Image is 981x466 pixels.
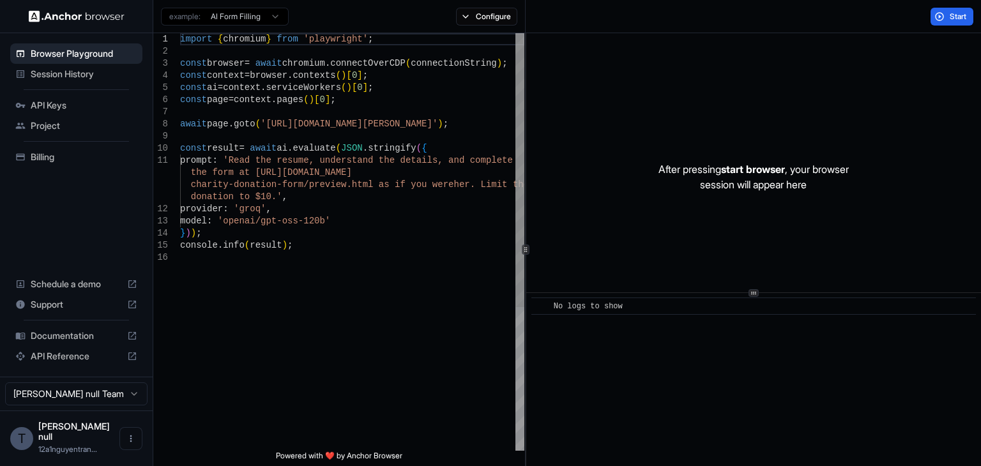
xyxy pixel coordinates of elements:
span: const [180,58,207,68]
span: her. Limit the [453,179,529,190]
div: Documentation [10,326,142,346]
span: ( [245,240,250,250]
span: ( [406,58,411,68]
span: Documentation [31,329,122,342]
span: ( [303,94,308,105]
span: '[URL][DOMAIN_NAME][PERSON_NAME]' [261,119,437,129]
span: Powered with ❤️ by Anchor Browser [276,451,402,466]
div: 4 [153,70,168,82]
div: API Keys [10,95,142,116]
span: . [363,143,368,153]
span: const [180,82,207,93]
span: . [229,119,234,129]
div: T [10,427,33,450]
span: charity-donation-form/preview.html as if you were [191,179,454,190]
span: ) [191,228,196,238]
span: 12a1nguyentranthienphu2023@gmail.com [38,444,97,454]
span: 'Read the resume, understand the details, and comp [223,155,491,165]
span: await [255,58,282,68]
div: 6 [153,94,168,106]
span: chromium [223,34,266,44]
div: API Reference [10,346,142,366]
span: result [250,240,282,250]
span: 'groq' [234,204,266,214]
span: } [180,228,185,238]
span: . [271,94,277,105]
button: Configure [456,8,518,26]
span: } [266,34,271,44]
span: { [218,34,223,44]
span: stringify [368,143,416,153]
span: browser [207,58,245,68]
div: 14 [153,227,168,239]
span: ; [502,58,507,68]
span: lete [491,155,513,165]
span: ) [437,119,443,129]
img: Anchor Logo [29,10,125,22]
span: browser [250,70,287,80]
span: ) [282,240,287,250]
div: Session History [10,64,142,84]
span: Browser Playground [31,47,137,60]
span: Session History [31,68,137,80]
span: ; [368,34,373,44]
span: ai [277,143,287,153]
span: = [245,70,250,80]
div: Billing [10,147,142,167]
div: 10 [153,142,168,154]
span: { [422,143,427,153]
span: ai [207,82,218,93]
span: goto [234,119,255,129]
div: Browser Playground [10,43,142,64]
span: ( [416,143,422,153]
span: contexts [293,70,335,80]
span: = [229,94,234,105]
span: JSON [341,143,363,153]
div: 3 [153,57,168,70]
span: evaluate [293,143,335,153]
span: . [261,82,266,93]
p: After pressing , your browser session will appear here [658,162,849,192]
span: ] [363,82,368,93]
span: : [223,204,228,214]
div: 12 [153,203,168,215]
span: const [180,70,207,80]
div: 1 [153,33,168,45]
span: = [218,82,223,93]
span: ; [196,228,201,238]
span: , [282,192,287,202]
span: 0 [319,94,324,105]
span: ( [336,143,341,153]
span: ) [497,58,502,68]
span: ; [368,82,373,93]
div: 9 [153,130,168,142]
span: . [218,240,223,250]
span: ] [357,70,362,80]
span: [ [346,70,351,80]
span: API Reference [31,350,122,363]
span: import [180,34,212,44]
span: example: [169,11,201,22]
div: 16 [153,252,168,264]
span: Start [950,11,968,22]
span: await [250,143,277,153]
span: result [207,143,239,153]
span: context [234,94,271,105]
span: context [207,70,245,80]
span: info [223,240,245,250]
span: ( [336,70,341,80]
span: const [180,143,207,153]
div: 15 [153,239,168,252]
span: 'openai/gpt-oss-120b' [218,216,330,226]
span: ) [346,82,351,93]
span: . [287,70,293,80]
span: donation to $10.' [191,192,282,202]
span: [ [352,82,357,93]
span: , [266,204,271,214]
span: context [223,82,261,93]
span: Schedule a demo [31,278,122,290]
button: Start [931,8,973,26]
div: 8 [153,118,168,130]
span: 0 [352,70,357,80]
span: ) [341,70,346,80]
